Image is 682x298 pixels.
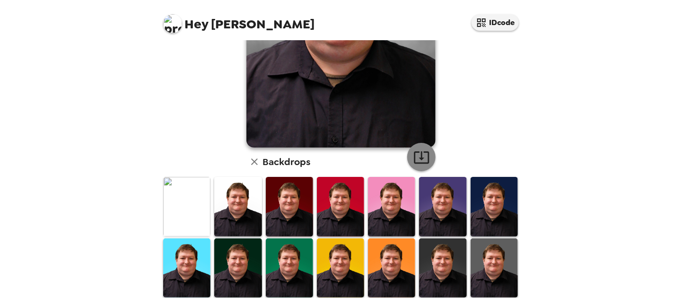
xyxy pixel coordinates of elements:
[262,154,310,169] h6: Backdrops
[163,177,210,236] img: Original
[163,9,315,31] span: [PERSON_NAME]
[163,14,182,33] img: profile pic
[184,16,208,33] span: Hey
[472,14,519,31] button: IDcode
